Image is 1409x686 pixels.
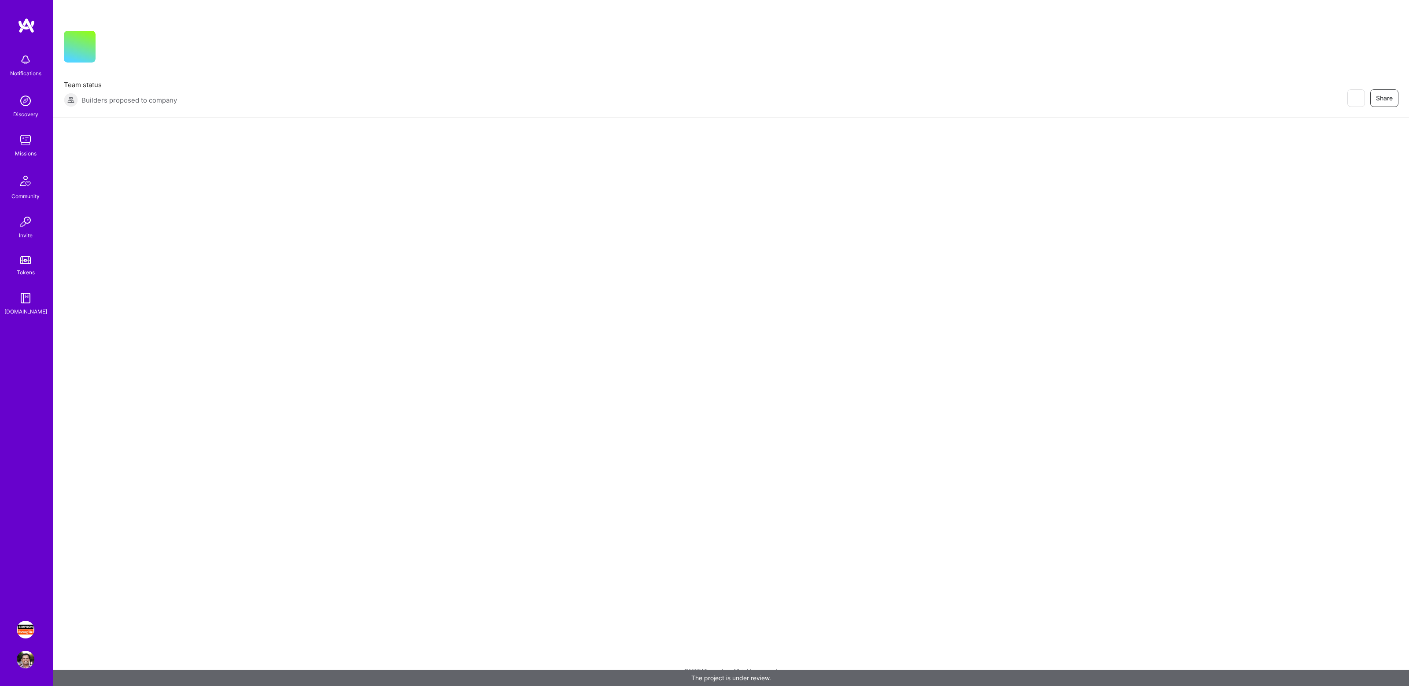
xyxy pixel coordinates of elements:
img: guide book [17,289,34,307]
img: teamwork [17,131,34,149]
span: Builders proposed to company [81,96,177,105]
a: Simpson Strong-Tie: Product Manager [15,621,37,638]
img: bell [17,51,34,69]
div: The project is under review. [53,670,1409,686]
img: tokens [20,256,31,264]
button: Share [1370,89,1398,107]
img: Builders proposed to company [64,93,78,107]
div: Tokens [17,268,35,277]
span: Team status [64,80,177,89]
img: Community [15,170,36,192]
a: User Avatar [15,651,37,668]
div: [DOMAIN_NAME] [4,307,47,316]
div: Discovery [13,110,38,119]
div: Invite [19,231,33,240]
div: Notifications [10,69,41,78]
i: icon CompanyGray [106,45,113,52]
div: Community [11,192,40,201]
span: Share [1376,94,1393,103]
img: Simpson Strong-Tie: Product Manager [17,621,34,638]
img: User Avatar [17,651,34,668]
img: discovery [17,92,34,110]
img: Invite [17,213,34,231]
img: logo [18,18,35,33]
div: Missions [15,149,37,158]
i: icon EyeClosed [1352,95,1359,102]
